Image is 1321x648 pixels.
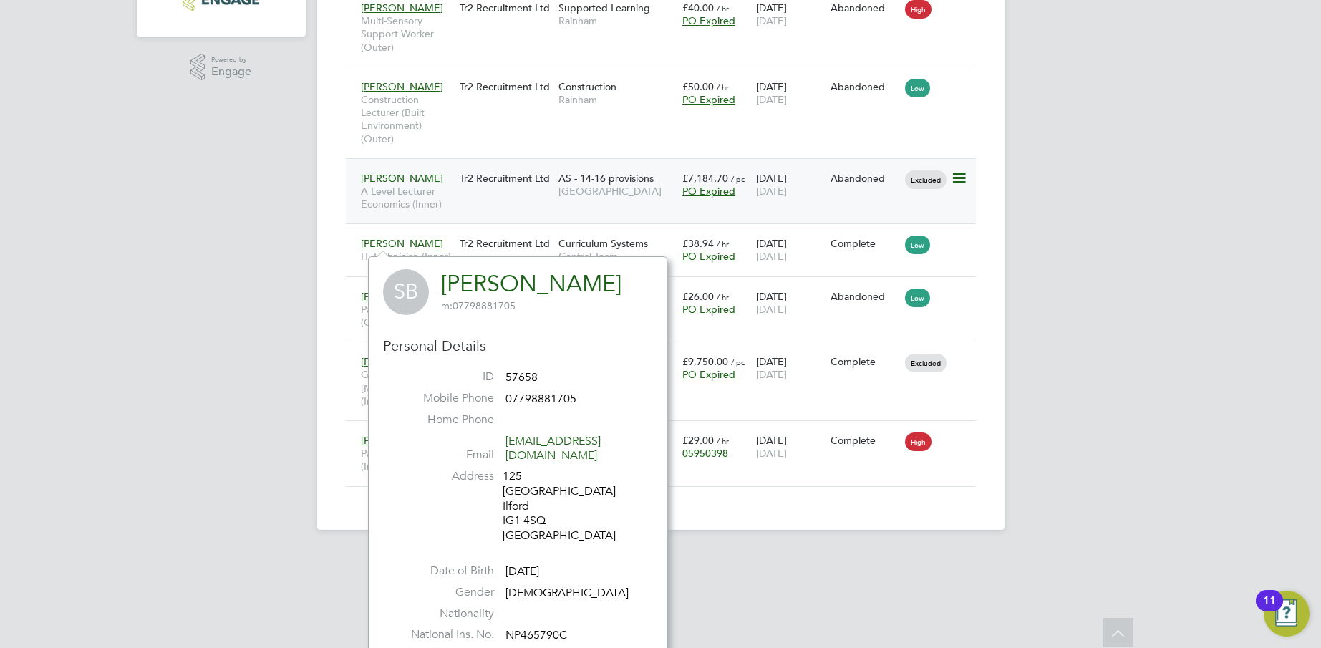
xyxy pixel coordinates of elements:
span: £9,750.00 [682,355,728,368]
span: Central Team [558,250,675,263]
div: [DATE] [753,427,827,467]
span: [PERSON_NAME] [361,1,443,14]
span: [DATE] [756,368,787,381]
a: [EMAIL_ADDRESS][DOMAIN_NAME] [505,434,601,463]
span: Excluded [905,170,947,189]
div: 11 [1263,601,1276,619]
span: Low [905,236,930,254]
div: Complete [831,237,898,250]
span: [DATE] [756,250,787,263]
span: [PERSON_NAME] [361,80,443,93]
span: 07798881705 [505,392,576,406]
label: Email [394,448,494,463]
span: [DATE] [756,14,787,27]
span: / hr [717,3,729,14]
label: ID [394,369,494,385]
span: PO Expired [682,368,735,381]
span: m: [441,299,453,312]
a: [PERSON_NAME]Pastoral Tutor (Outer)Tr2 Recruitment LtdPastoralArdleigh Green£26.00 / hrPO Expired... [357,282,976,294]
label: Nationality [394,606,494,622]
span: [PERSON_NAME] [361,237,443,250]
label: Date of Birth [394,564,494,579]
span: PO Expired [682,250,735,263]
span: / pc [731,173,745,184]
label: Gender [394,585,494,600]
span: Construction [558,80,616,93]
span: Rainham [558,93,675,106]
span: [DATE] [756,303,787,316]
label: Home Phone [394,412,494,427]
span: Rainham [558,14,675,27]
a: [PERSON_NAME]Group Manager [MEDICAL_DATA] (Inner)Tr2 Recruitment LtdSupported Learning[PERSON_NAM... [357,347,976,359]
span: Excluded [905,354,947,372]
div: Abandoned [831,80,898,93]
span: Multi-Sensory Support Worker (Outer) [361,14,453,54]
span: Powered by [211,54,251,66]
span: AS - 14-16 provisions [558,172,654,185]
a: [PERSON_NAME]Construction Lecturer (Built Environment) (Outer)Tr2 Recruitment LtdConstructionRain... [357,72,976,84]
a: [PERSON_NAME]A Level Lecturer Economics (Inner)Tr2 Recruitment LtdAS - 14-16 provisions[GEOGRAPHI... [357,164,976,176]
div: Tr2 Recruitment Ltd [456,165,555,192]
div: [DATE] [753,165,827,205]
span: £40.00 [682,1,714,14]
span: £7,184.70 [682,172,728,185]
span: NP465790C [505,629,567,643]
span: / hr [717,238,729,249]
label: Address [394,469,494,484]
span: £38.94 [682,237,714,250]
label: Mobile Phone [394,391,494,406]
span: [GEOGRAPHIC_DATA] [558,185,675,198]
span: £26.00 [682,290,714,303]
span: High [905,432,932,451]
span: £50.00 [682,80,714,93]
div: [DATE] [753,348,827,388]
a: [PERSON_NAME]IT Technician (Inner)Tr2 Recruitment LtdCurriculum SystemsCentral Team£38.94 / hrPO ... [357,229,976,241]
div: Tr2 Recruitment Ltd [456,230,555,257]
span: 05950398 [682,447,728,460]
div: [DATE] [753,283,827,323]
span: Curriculum Systems [558,237,648,250]
a: [PERSON_NAME]Pastoral Tutor (Inner)Tr2 Recruitment LtdBusiness[GEOGRAPHIC_DATA]£29.00 / hr0595039... [357,426,976,438]
a: [PERSON_NAME] [441,270,621,298]
h3: Personal Details [383,337,652,355]
span: IT Technician (Inner) [361,250,453,263]
span: £29.00 [682,434,714,447]
span: PO Expired [682,93,735,106]
span: [DATE] [756,447,787,460]
div: Tr2 Recruitment Ltd [456,73,555,100]
span: / hr [717,82,729,92]
span: SB [383,269,429,315]
span: [DATE] [756,185,787,198]
span: Group Manager [MEDICAL_DATA] (Inner) [361,368,453,407]
div: [DATE] [753,230,827,270]
span: [DATE] [756,93,787,106]
span: Construction Lecturer (Built Environment) (Outer) [361,93,453,145]
span: Engage [211,66,251,78]
div: Complete [831,434,898,447]
span: PO Expired [682,303,735,316]
span: Low [905,79,930,97]
span: [PERSON_NAME] [361,434,443,447]
a: Powered byEngage [190,54,251,81]
button: Open Resource Center, 11 new notifications [1264,591,1310,637]
span: [DEMOGRAPHIC_DATA] [505,586,629,600]
span: Pastoral Tutor (Outer) [361,303,453,329]
span: / hr [717,435,729,446]
span: 57658 [505,370,538,385]
span: Supported Learning [558,1,650,14]
div: Abandoned [831,1,898,14]
span: A Level Lecturer Economics (Inner) [361,185,453,211]
div: Complete [831,355,898,368]
label: National Ins. No. [394,627,494,642]
span: [PERSON_NAME] [361,172,443,185]
span: / hr [717,291,729,302]
div: Abandoned [831,290,898,303]
span: 07798881705 [441,299,516,312]
span: Pastoral Tutor (Inner) [361,447,453,473]
span: PO Expired [682,14,735,27]
span: [PERSON_NAME] [361,290,443,303]
span: / pc [731,357,745,367]
div: Abandoned [831,172,898,185]
div: [DATE] [753,73,827,113]
span: Low [905,289,930,307]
